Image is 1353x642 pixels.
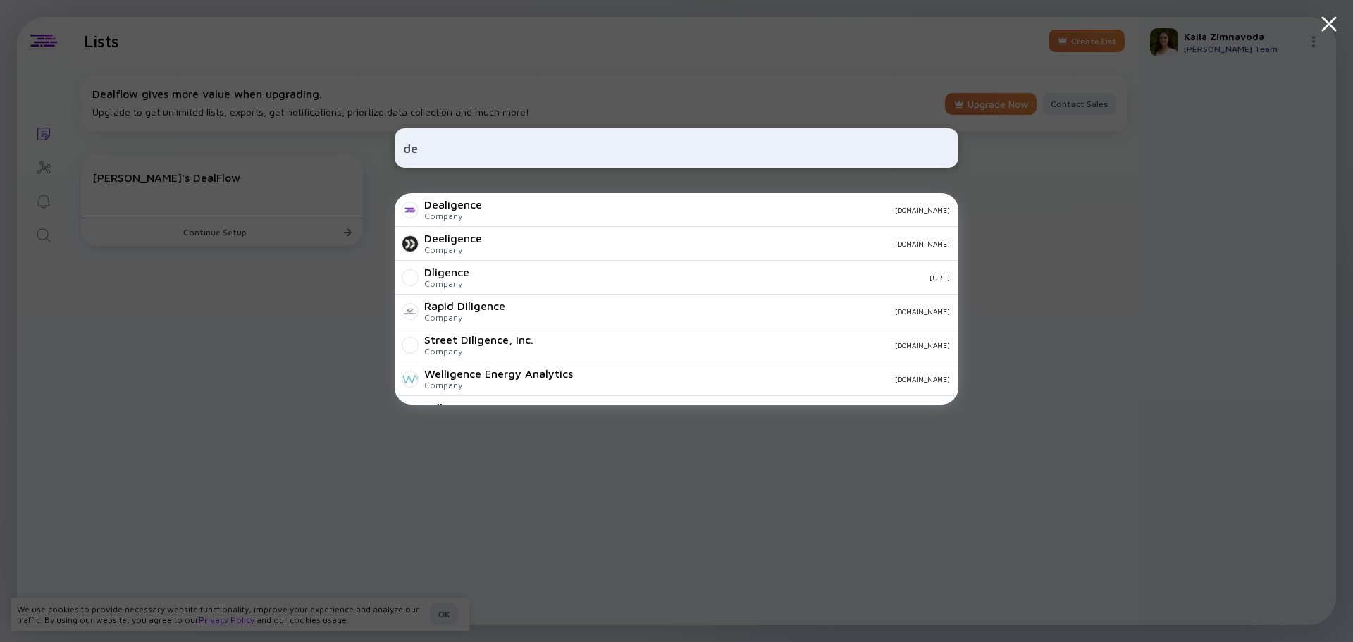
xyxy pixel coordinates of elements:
div: Company [424,211,482,221]
div: [DOMAIN_NAME] [584,375,950,383]
input: Search Company or Investor... [403,135,950,161]
div: Company [424,346,533,357]
div: Street Diligence, Inc. [424,333,533,346]
div: Company [424,380,573,390]
div: Dligence [424,266,469,278]
div: [DOMAIN_NAME] [493,240,950,248]
div: Selligence [424,401,477,414]
div: Deeligence [424,232,482,245]
div: [DOMAIN_NAME] [517,307,950,316]
div: [URL] [481,273,950,282]
div: Company [424,278,469,289]
div: Company [424,312,505,323]
div: Welligence Energy Analytics [424,367,573,380]
div: Company [424,245,482,255]
div: Dealigence [424,198,482,211]
div: [DOMAIN_NAME] [545,341,950,350]
div: [DOMAIN_NAME] [493,206,950,214]
div: Rapid Diligence [424,300,505,312]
